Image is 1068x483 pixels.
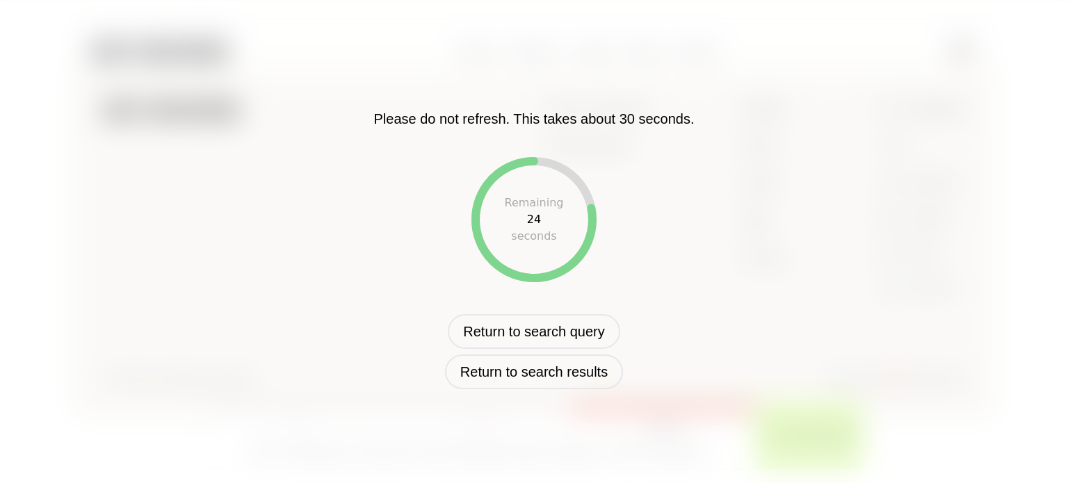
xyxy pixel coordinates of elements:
button: Return to search query [448,314,620,349]
div: Remaining [505,195,564,211]
div: seconds [511,228,556,245]
p: Please do not refresh. This takes about 30 seconds. [373,108,694,129]
div: 24 [527,211,541,228]
button: Return to search results [445,354,623,389]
